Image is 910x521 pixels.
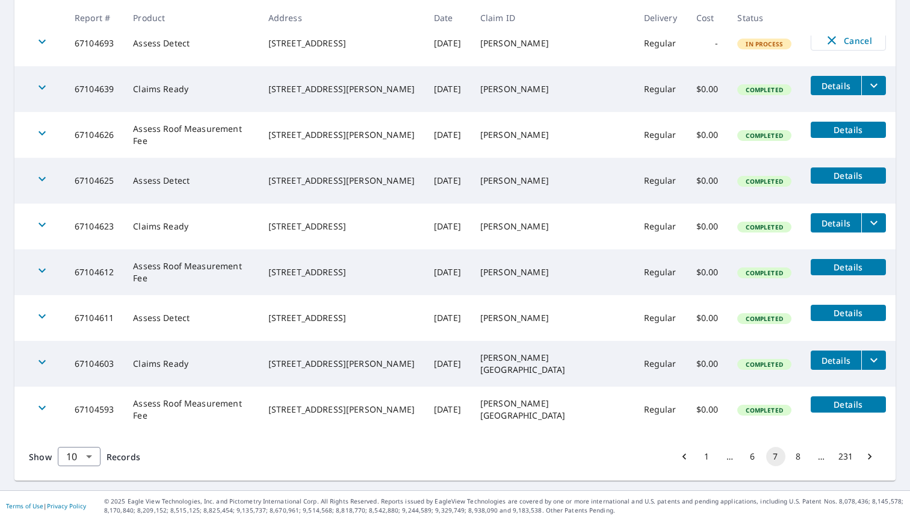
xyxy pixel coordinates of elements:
td: Claims Ready [123,204,258,249]
div: [STREET_ADDRESS] [268,37,415,49]
button: Go to page 8 [789,447,808,466]
span: Details [818,80,854,92]
td: $0.00 [687,387,728,432]
td: 67104611 [65,295,123,341]
td: Claims Ready [123,341,258,387]
div: [STREET_ADDRESS][PERSON_NAME] [268,129,415,141]
td: Regular [634,387,687,432]
td: 67104623 [65,204,123,249]
div: [STREET_ADDRESS][PERSON_NAME] [268,404,415,416]
td: $0.00 [687,249,728,295]
td: Claims Ready [123,66,258,112]
td: [PERSON_NAME][GEOGRAPHIC_DATA] [471,387,634,432]
td: 67104625 [65,158,123,204]
td: Regular [634,112,687,158]
td: $0.00 [687,112,728,158]
td: 67104593 [65,387,123,432]
button: detailsBtn-67104625 [811,167,886,184]
div: Show 10 records [58,447,101,466]
td: 67104639 [65,66,123,112]
button: detailsBtn-67104626 [811,122,886,138]
td: Regular [634,204,687,249]
button: detailsBtn-67104603 [811,351,861,370]
td: [DATE] [424,112,471,158]
p: | [6,502,86,510]
button: detailsBtn-67104623 [811,213,861,232]
nav: pagination navigation [673,447,881,466]
td: [PERSON_NAME] [471,295,634,341]
span: Completed [738,406,790,414]
span: In Process [738,40,790,48]
button: detailsBtn-67104593 [811,396,886,413]
span: Details [818,307,879,319]
button: filesDropdownBtn-67104639 [861,76,886,95]
div: [STREET_ADDRESS][PERSON_NAME] [268,175,415,187]
td: Assess Detect [123,20,258,66]
td: [PERSON_NAME] [471,204,634,249]
td: $0.00 [687,204,728,249]
td: [PERSON_NAME] [471,158,634,204]
td: Assess Roof Measurement Fee [123,387,258,432]
span: Completed [738,86,790,94]
span: Completed [738,223,790,231]
td: $0.00 [687,341,728,387]
div: 10 [58,440,101,473]
div: [STREET_ADDRESS][PERSON_NAME] [268,83,415,95]
button: Go to page 1 [698,447,717,466]
button: page 7 [766,447,785,466]
td: Assess Detect [123,295,258,341]
button: Go to page 231 [835,447,856,466]
td: [PERSON_NAME] [471,112,634,158]
td: Regular [634,295,687,341]
div: … [720,451,740,463]
td: Assess Roof Measurement Fee [123,112,258,158]
td: 67104603 [65,341,123,387]
span: Details [818,261,879,273]
span: Show [29,451,52,463]
td: [DATE] [424,387,471,432]
a: Terms of Use [6,502,43,510]
td: [PERSON_NAME] [471,66,634,112]
div: [STREET_ADDRESS] [268,220,415,232]
td: Assess Roof Measurement Fee [123,249,258,295]
span: Details [818,217,854,229]
span: Completed [738,314,790,323]
span: Details [818,399,879,410]
button: Go to page 6 [743,447,763,466]
button: detailsBtn-67104611 [811,305,886,321]
div: … [812,451,831,463]
td: [DATE] [424,249,471,295]
a: Privacy Policy [47,502,86,510]
span: Details [818,355,854,366]
div: [STREET_ADDRESS] [268,266,415,278]
td: $0.00 [687,66,728,112]
div: [STREET_ADDRESS][PERSON_NAME] [268,358,415,370]
span: Details [818,124,879,136]
button: Go to next page [860,447,879,466]
td: [PERSON_NAME] [471,20,634,66]
td: [DATE] [424,66,471,112]
td: [DATE] [424,295,471,341]
p: © 2025 Eagle View Technologies, Inc. and Pictometry International Corp. All Rights Reserved. Repo... [104,497,904,515]
div: [STREET_ADDRESS] [268,312,415,324]
td: Assess Detect [123,158,258,204]
td: [DATE] [424,158,471,204]
span: Details [818,170,879,181]
td: 67104612 [65,249,123,295]
td: Regular [634,341,687,387]
td: [PERSON_NAME][GEOGRAPHIC_DATA] [471,341,634,387]
button: filesDropdownBtn-67104623 [861,213,886,232]
span: Completed [738,131,790,140]
td: [DATE] [424,341,471,387]
td: Regular [634,66,687,112]
td: [DATE] [424,204,471,249]
span: Completed [738,177,790,186]
span: Completed [738,269,790,277]
td: Regular [634,20,687,66]
span: Completed [738,360,790,369]
button: detailsBtn-67104639 [811,76,861,95]
button: Cancel [811,30,886,51]
span: Records [107,451,140,463]
td: Regular [634,158,687,204]
button: detailsBtn-67104612 [811,259,886,275]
